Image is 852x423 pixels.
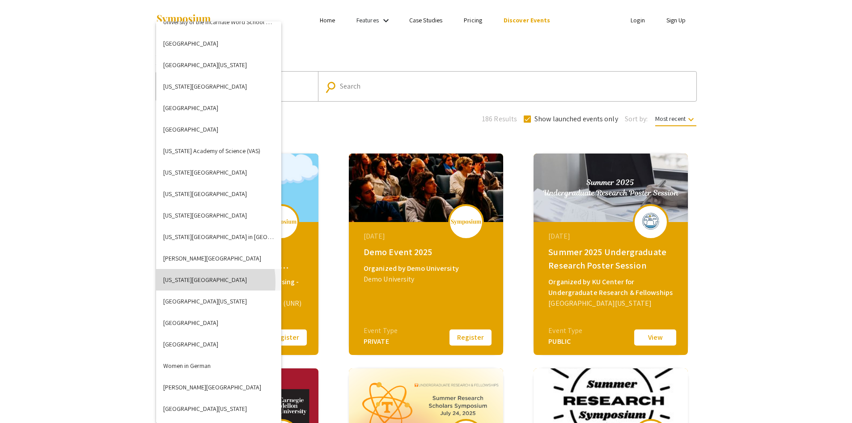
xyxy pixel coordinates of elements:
[156,162,281,183] button: [US_STATE][GEOGRAPHIC_DATA]
[156,333,281,355] button: [GEOGRAPHIC_DATA]
[156,312,281,333] button: [GEOGRAPHIC_DATA]
[156,355,281,376] button: Women in German
[156,54,281,76] button: [GEOGRAPHIC_DATA][US_STATE]
[156,376,281,398] button: [PERSON_NAME][GEOGRAPHIC_DATA]
[156,205,281,226] button: [US_STATE][GEOGRAPHIC_DATA]
[156,398,281,419] button: [GEOGRAPHIC_DATA][US_STATE]
[156,119,281,140] button: [GEOGRAPHIC_DATA]
[156,183,281,205] button: [US_STATE][GEOGRAPHIC_DATA]
[156,33,281,54] button: [GEOGRAPHIC_DATA]
[156,226,281,248] button: [US_STATE][GEOGRAPHIC_DATA] in [GEOGRAPHIC_DATA][PERSON_NAME]
[156,269,281,291] button: [US_STATE][GEOGRAPHIC_DATA]
[156,140,281,162] button: [US_STATE] Academy of Science (VAS)
[156,97,281,119] button: [GEOGRAPHIC_DATA]
[156,291,281,312] button: [GEOGRAPHIC_DATA][US_STATE]
[156,248,281,269] button: [PERSON_NAME][GEOGRAPHIC_DATA]
[156,76,281,97] button: [US_STATE][GEOGRAPHIC_DATA]
[156,11,281,33] button: University of the Incarnate Word School of [MEDICAL_DATA] Medicine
